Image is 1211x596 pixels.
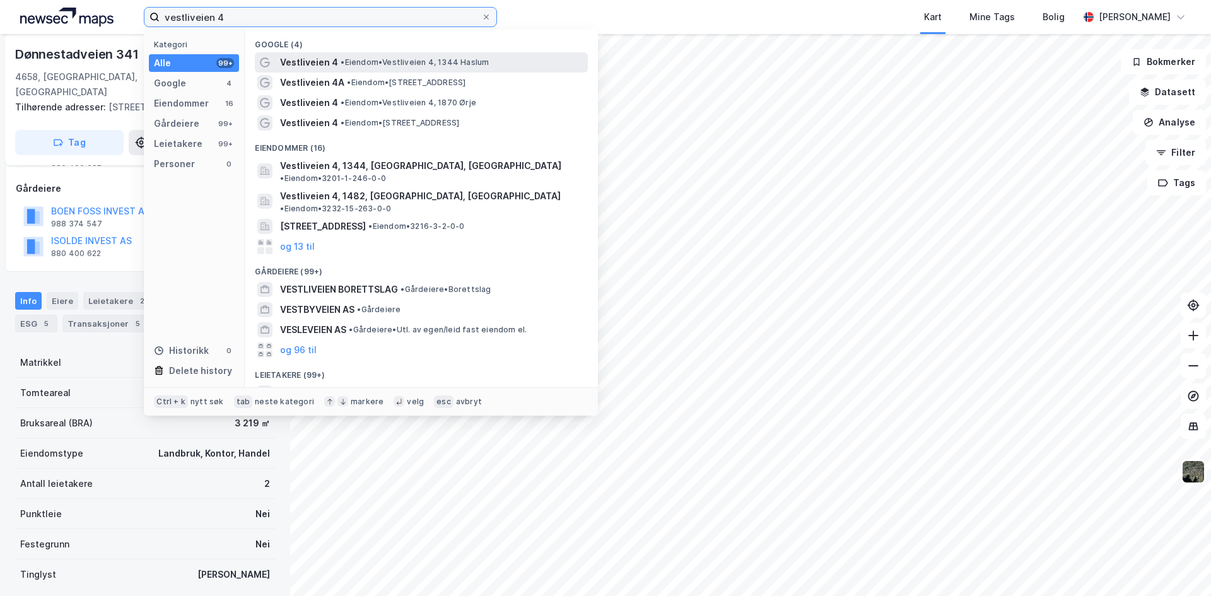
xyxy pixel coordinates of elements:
div: [PERSON_NAME] [197,567,270,582]
span: Eiendom • 3216-3-2-0-0 [368,221,464,231]
div: Bruksareal (BRA) [20,416,93,431]
div: avbryt [456,397,482,407]
span: VESTLIVEIEN BORETTSLAG [280,282,398,297]
span: Tilhørende adresser: [15,102,108,112]
button: Tags [1147,170,1206,196]
span: Gårdeiere [357,305,401,315]
div: Leietakere (99+) [245,360,598,383]
div: Punktleie [20,506,62,522]
button: Tag [15,130,124,155]
div: Tinglyst [20,567,56,582]
div: 2 [264,476,270,491]
div: 3 219 ㎡ [235,416,270,431]
div: Alle [154,56,171,71]
div: Antall leietakere [20,476,93,491]
div: Info [15,292,42,310]
span: Eiendom • Vestliveien 4, 1344 Haslum [341,57,489,67]
div: 4 [224,78,234,88]
span: Eiendom • 3232-15-263-0-0 [280,204,391,214]
span: • [280,173,284,183]
span: [STREET_ADDRESS] [280,219,366,234]
div: Tomteareal [20,385,71,400]
span: Vestliveien 4 [280,115,338,131]
div: Gårdeiere (99+) [245,257,598,279]
div: Transaksjoner [62,315,149,332]
span: • [357,305,361,314]
div: Eiendommer (16) [245,133,598,156]
span: Gårdeiere • Utl. av egen/leid fast eiendom el. [349,325,527,335]
div: 16 [224,98,234,108]
span: • [280,204,284,213]
span: VESTBYVEIEN AS [280,302,354,317]
div: [STREET_ADDRESS] [15,100,265,115]
div: 99+ [216,119,234,129]
div: 99+ [216,58,234,68]
div: 4658, [GEOGRAPHIC_DATA], [GEOGRAPHIC_DATA] [15,69,179,100]
span: • [347,78,351,87]
span: Eiendom • Vestliveien 4, 1870 Ørje [341,98,476,108]
div: Nei [255,506,270,522]
div: Bolig [1043,9,1065,25]
div: Leietakere [154,136,202,151]
div: 988 374 547 [51,219,102,229]
span: Eiendom • [STREET_ADDRESS] [347,78,465,88]
span: • [341,57,344,67]
span: Vestliveien 4A [280,75,344,90]
div: ESG [15,315,57,332]
div: Festegrunn [20,537,69,552]
div: [PERSON_NAME] [1099,9,1171,25]
span: • [401,284,404,294]
span: Vestliveien 4, 1344, [GEOGRAPHIC_DATA], [GEOGRAPHIC_DATA] [280,158,561,173]
span: Gårdeiere • Borettslag [401,284,491,295]
div: Historikk [154,343,209,358]
div: Eiere [47,292,78,310]
div: velg [407,397,424,407]
input: Søk på adresse, matrikkel, gårdeiere, leietakere eller personer [160,8,481,26]
div: 0 [224,346,234,356]
div: Dønnestadveien 341 [15,44,141,64]
span: • [368,221,372,231]
div: markere [351,397,383,407]
div: Gårdeiere [16,181,274,196]
span: Vestliveien 4, 1482, [GEOGRAPHIC_DATA], [GEOGRAPHIC_DATA] [280,189,561,204]
div: Kart [924,9,942,25]
button: og 13 til [280,239,315,254]
span: • [341,98,344,107]
button: Filter [1145,140,1206,165]
div: Eiendomstype [20,446,83,461]
div: 5 [40,317,52,330]
div: Landbruk, Kontor, Handel [158,446,270,461]
div: 880 400 622 [51,248,101,259]
button: Analyse [1133,110,1206,135]
span: Vestliveien 4 [280,55,338,70]
button: og 96 til [280,342,317,358]
div: 0 [224,159,234,169]
span: • [341,118,344,127]
div: 5 [131,317,144,330]
div: Mine Tags [969,9,1015,25]
div: 2 [136,295,148,307]
div: Google [154,76,186,91]
iframe: Chat Widget [1148,535,1211,596]
div: Google (4) [245,30,598,52]
span: • [349,325,353,334]
div: Delete history [169,363,232,378]
span: Eiendom • 3201-1-246-0-0 [280,173,386,184]
div: Personer [154,156,195,172]
span: VESLEVEIEN AS [280,322,346,337]
div: Matrikkel [20,355,61,370]
span: Eiendom • [STREET_ADDRESS] [341,118,459,128]
div: 99+ [216,139,234,149]
div: esc [434,395,453,408]
img: logo.a4113a55bc3d86da70a041830d287a7e.svg [20,8,114,26]
span: Vestliveien 4 [280,95,338,110]
div: Kategori [154,40,239,49]
img: 9k= [1181,460,1205,484]
div: tab [234,395,253,408]
div: neste kategori [255,397,314,407]
button: Datasett [1129,79,1206,105]
div: Eiendommer [154,96,209,111]
div: Leietakere [83,292,153,310]
span: VESTLIVEIEN 2 OG 4 [280,385,368,400]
